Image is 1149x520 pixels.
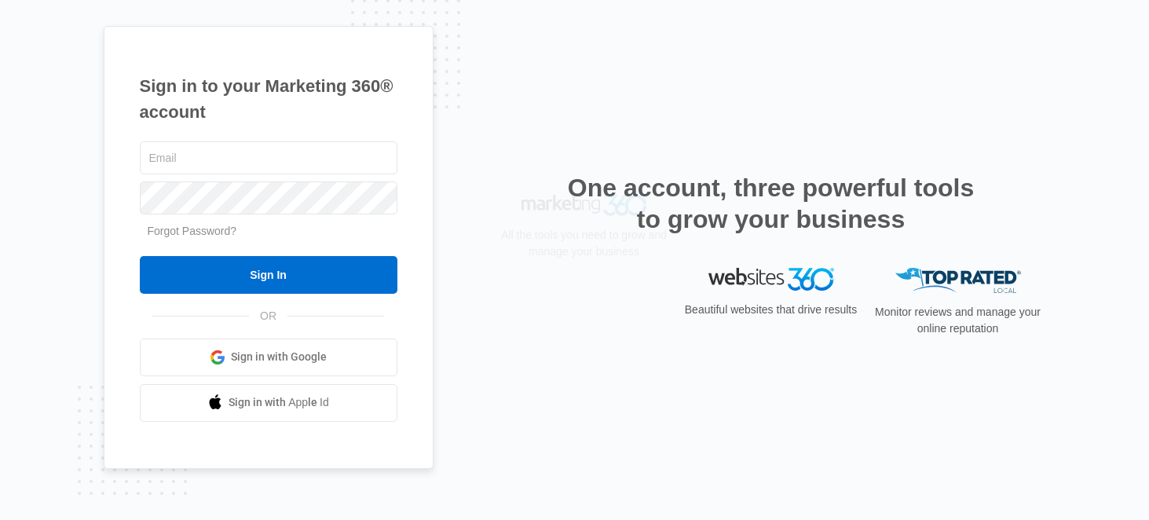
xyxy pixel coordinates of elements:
input: Sign In [140,256,397,294]
img: Websites 360 [708,268,834,291]
img: Marketing 360 [521,268,647,290]
img: Top Rated Local [895,268,1021,294]
p: Beautiful websites that drive results [683,302,859,318]
h1: Sign in to your Marketing 360® account [140,73,397,125]
a: Sign in with Google [140,339,397,376]
span: Sign in with Apple Id [229,394,329,411]
p: Monitor reviews and manage your online reputation [870,304,1046,337]
h2: One account, three powerful tools to grow your business [563,172,979,235]
p: All the tools you need to grow and manage your business [496,300,672,333]
a: Sign in with Apple Id [140,384,397,422]
span: OR [249,308,287,324]
span: Sign in with Google [231,349,327,365]
a: Forgot Password? [148,225,237,237]
input: Email [140,141,397,174]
